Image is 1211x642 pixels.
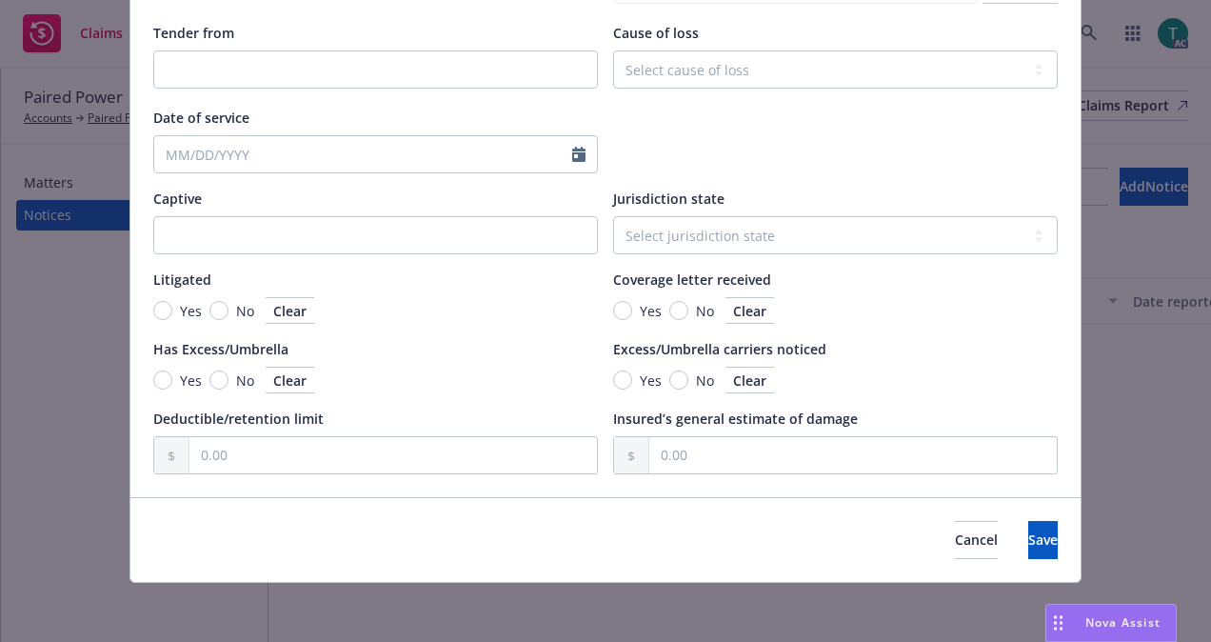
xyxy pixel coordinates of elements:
button: Clear [725,367,774,393]
button: Clear [266,367,314,393]
input: 0.00 [649,437,1057,473]
span: Captive [153,190,202,208]
button: Cancel [955,521,998,559]
span: Coverage letter received [613,271,771,289]
input: Yes [613,371,632,390]
span: Cancel [955,531,998,549]
span: Yes [180,371,202,391]
input: Yes [613,301,632,320]
span: Clear [273,371,307,390]
span: Litigated [153,271,211,289]
span: Yes [640,301,662,321]
span: Clear [733,371,766,390]
span: Jurisdiction state [613,190,725,208]
span: Cause of loss [613,24,699,42]
span: No [696,301,714,321]
span: Nova Assist [1085,614,1161,631]
span: No [236,301,254,321]
span: Clear [733,302,766,320]
input: Yes [153,371,172,390]
span: Tender from [153,24,234,42]
button: Save [1028,521,1058,559]
svg: Calendar [572,147,586,162]
input: 0.00 [189,437,597,473]
span: No [236,371,254,391]
span: Excess/Umbrella carriers noticed [613,340,826,358]
button: Clear [266,297,314,324]
input: No [669,301,688,320]
span: Yes [180,301,202,321]
input: No [669,371,688,390]
input: No [209,371,228,390]
input: No [209,301,228,320]
button: Clear [725,297,774,324]
span: Save [1028,531,1058,549]
div: Drag to move [1046,605,1070,641]
button: Nova Assist [1045,604,1177,642]
span: Yes [640,371,662,391]
input: MM/DD/YYYY [154,136,572,172]
span: Deductible/retention limit [153,410,324,428]
span: Insured’s general estimate of damage [613,410,858,428]
span: Clear [273,302,307,320]
span: Has Excess/Umbrella [153,340,288,358]
span: No [696,371,714,391]
span: Date of service [153,109,249,127]
input: Yes [153,301,172,320]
